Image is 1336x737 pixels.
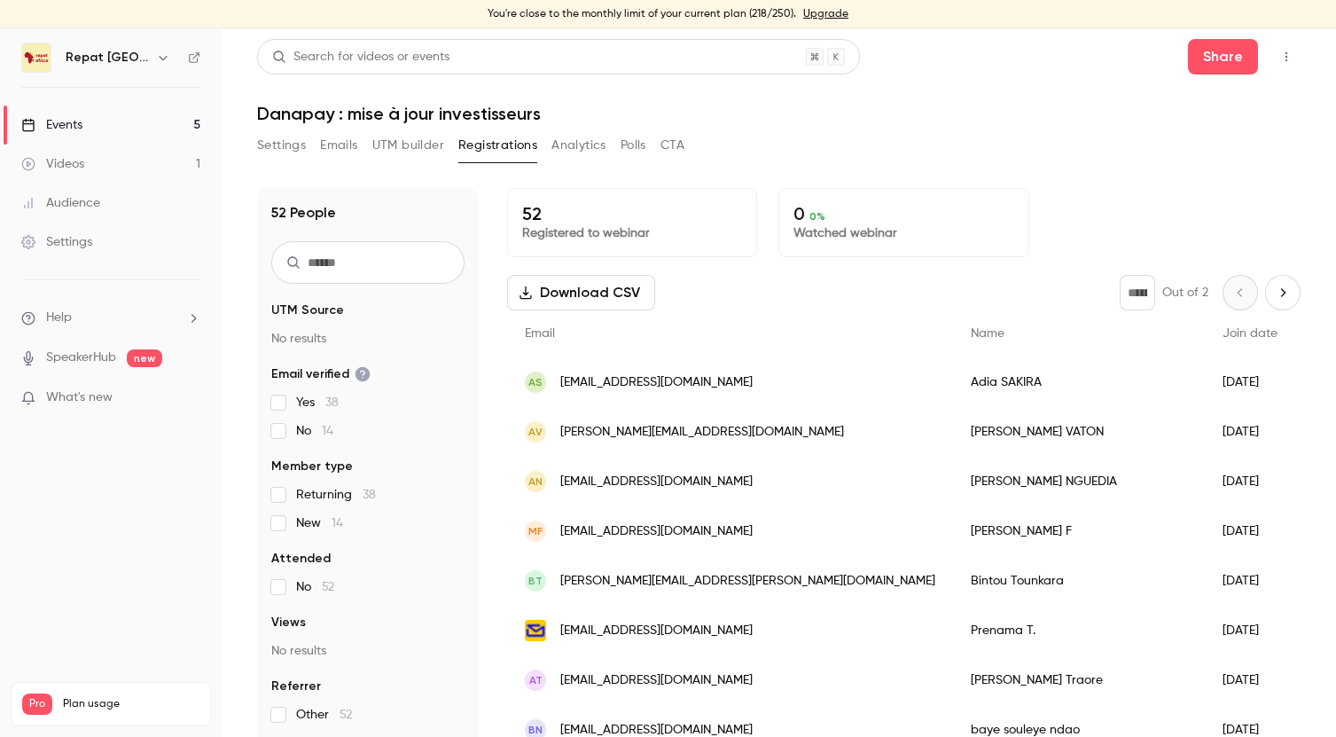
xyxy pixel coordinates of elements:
span: BT [528,573,543,589]
div: [DATE] [1205,506,1295,556]
span: Returning [296,486,376,504]
h1: Danapay : mise à jour investisseurs [257,103,1301,124]
div: [PERSON_NAME] NGUEDIA [953,457,1205,506]
img: Repat Africa [22,43,51,72]
a: SpeakerHub [46,349,116,367]
div: Videos [21,155,84,173]
p: Watched webinar [793,224,1013,242]
span: Help [46,309,72,327]
span: 38 [325,396,339,409]
div: Events [21,116,82,134]
div: [PERSON_NAME] Traore [953,655,1205,705]
a: Upgrade [803,7,848,21]
span: [PERSON_NAME][EMAIL_ADDRESS][DOMAIN_NAME] [560,423,844,442]
span: 14 [332,517,343,529]
button: Settings [257,131,306,160]
span: No [296,422,333,440]
h6: Repat [GEOGRAPHIC_DATA] [66,49,149,67]
span: 38 [363,489,376,501]
div: [DATE] [1205,407,1295,457]
span: Plan usage [63,697,199,711]
button: Registrations [458,131,537,160]
p: 0 [793,203,1013,224]
span: Join date [1223,327,1277,340]
span: [EMAIL_ADDRESS][DOMAIN_NAME] [560,473,753,491]
button: Analytics [551,131,606,160]
span: [EMAIL_ADDRESS][DOMAIN_NAME] [560,671,753,690]
p: Out of 2 [1162,284,1208,302]
p: No results [271,642,465,660]
div: Search for videos or events [272,48,449,67]
div: [PERSON_NAME] F [953,506,1205,556]
span: [PERSON_NAME][EMAIL_ADDRESS][PERSON_NAME][DOMAIN_NAME] [560,572,935,591]
img: laposte.net [525,620,546,641]
div: [DATE] [1205,457,1295,506]
span: [EMAIL_ADDRESS][DOMAIN_NAME] [560,622,753,640]
p: 52 [522,203,742,224]
div: [DATE] [1205,357,1295,407]
span: Other [296,706,352,724]
button: Download CSV [507,275,655,310]
button: Emails [320,131,357,160]
button: CTA [660,131,684,160]
span: UTM Source [271,302,344,319]
button: Next page [1265,275,1301,310]
span: AS [528,374,543,390]
span: 52 [340,709,352,721]
span: Pro [22,694,52,715]
span: Referrer [271,678,321,695]
div: Settings [21,233,92,251]
span: [EMAIL_ADDRESS][DOMAIN_NAME] [560,522,753,541]
div: Audience [21,194,100,212]
p: No results [271,330,465,348]
div: [DATE] [1205,606,1295,655]
span: No [296,578,334,596]
span: Views [271,614,306,631]
li: help-dropdown-opener [21,309,200,327]
button: Polls [621,131,646,160]
span: 14 [322,425,333,437]
div: Adia SAKIRA [953,357,1205,407]
span: 52 [322,581,334,593]
span: Name [971,327,1004,340]
span: What's new [46,388,113,407]
span: 0 % [809,210,825,223]
span: Yes [296,394,339,412]
span: AT [529,672,543,688]
span: Attended [271,550,331,568]
div: [PERSON_NAME] VATON [953,407,1205,457]
button: UTM builder [372,131,444,160]
span: Member type [271,458,353,475]
div: [DATE] [1205,655,1295,705]
h1: 52 People [271,202,336,223]
div: Bintou Tounkara [953,556,1205,606]
div: [DATE] [1205,556,1295,606]
span: [EMAIL_ADDRESS][DOMAIN_NAME] [560,373,753,392]
span: New [296,514,343,532]
span: new [127,349,162,367]
span: mF [528,523,543,539]
span: AV [528,424,543,440]
span: Email [525,327,555,340]
span: AN [528,474,543,490]
button: Share [1188,39,1258,74]
span: Email verified [271,365,371,383]
p: Registered to webinar [522,224,742,242]
div: Prenama T. [953,606,1205,655]
section: facet-groups [271,302,465,724]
